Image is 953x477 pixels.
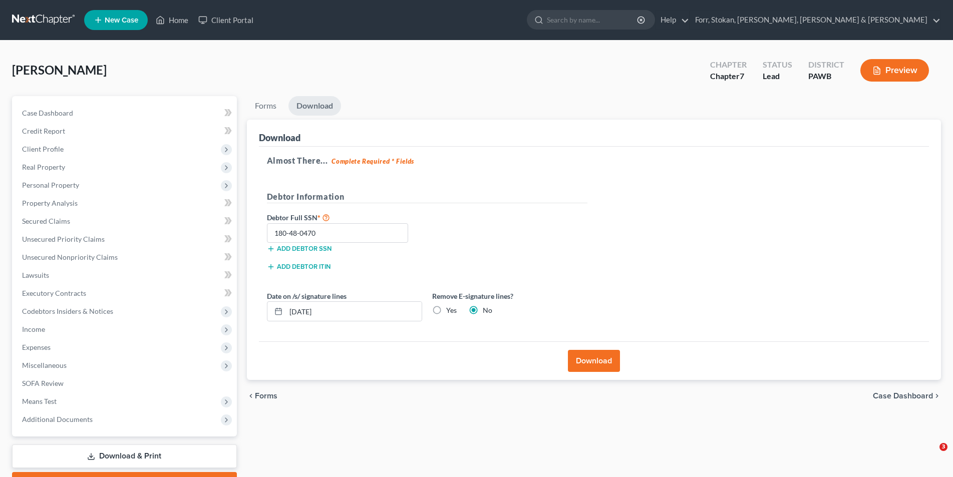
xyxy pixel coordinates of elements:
span: Case Dashboard [873,392,933,400]
div: Chapter [710,59,747,71]
span: Lawsuits [22,271,49,279]
span: Means Test [22,397,57,405]
label: No [483,305,492,315]
i: chevron_right [933,392,941,400]
span: Secured Claims [22,217,70,225]
input: Search by name... [547,11,639,29]
span: Codebtors Insiders & Notices [22,307,113,315]
button: Preview [860,59,929,82]
span: Real Property [22,163,65,171]
a: Executory Contracts [14,284,237,302]
a: Secured Claims [14,212,237,230]
a: Unsecured Priority Claims [14,230,237,248]
a: Client Portal [193,11,258,29]
span: Case Dashboard [22,109,73,117]
a: Forr, Stokan, [PERSON_NAME], [PERSON_NAME] & [PERSON_NAME] [690,11,940,29]
span: Miscellaneous [22,361,67,369]
span: Executory Contracts [22,289,86,297]
span: [PERSON_NAME] [12,63,107,77]
input: MM/DD/YYYY [286,302,422,321]
h5: Debtor Information [267,191,587,203]
div: Download [259,132,300,144]
button: Download [568,350,620,372]
label: Date on /s/ signature lines [267,291,347,301]
a: Download [288,96,341,116]
i: chevron_left [247,392,255,400]
span: Property Analysis [22,199,78,207]
label: Remove E-signature lines? [432,291,587,301]
label: Debtor Full SSN [262,211,427,223]
span: SOFA Review [22,379,64,387]
span: 7 [740,71,744,81]
span: Expenses [22,343,51,351]
iframe: Intercom live chat [919,443,943,467]
span: Personal Property [22,181,79,189]
input: XXX-XX-XXXX [267,223,409,243]
span: Additional Documents [22,415,93,423]
a: Forms [247,96,284,116]
span: Income [22,325,45,333]
span: Credit Report [22,127,65,135]
div: Lead [763,71,792,82]
span: Unsecured Priority Claims [22,235,105,243]
a: Credit Report [14,122,237,140]
span: Client Profile [22,145,64,153]
a: Case Dashboard [14,104,237,122]
a: Home [151,11,193,29]
a: Help [656,11,689,29]
button: Add debtor ITIN [267,263,331,271]
span: Forms [255,392,277,400]
label: Yes [446,305,457,315]
div: District [808,59,844,71]
a: Unsecured Nonpriority Claims [14,248,237,266]
span: New Case [105,17,138,24]
h5: Almost There... [267,155,921,167]
button: chevron_left Forms [247,392,291,400]
a: SOFA Review [14,374,237,392]
button: Add debtor SSN [267,245,332,253]
div: Chapter [710,71,747,82]
div: Status [763,59,792,71]
a: Download & Print [12,444,237,468]
span: 3 [939,443,947,451]
span: Unsecured Nonpriority Claims [22,253,118,261]
strong: Complete Required * Fields [332,157,414,165]
a: Lawsuits [14,266,237,284]
div: PAWB [808,71,844,82]
a: Property Analysis [14,194,237,212]
a: Case Dashboard chevron_right [873,392,941,400]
